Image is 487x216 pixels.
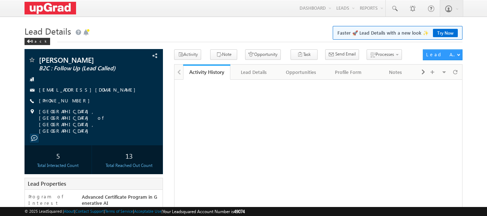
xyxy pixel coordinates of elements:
a: Opportunities [278,65,325,80]
button: Task [291,49,318,60]
a: [PHONE_NUMBER] [39,97,93,103]
a: Back [25,38,54,44]
label: Program of Interest [28,193,75,206]
button: Lead Actions [423,49,462,60]
img: Custom Logo [25,2,76,14]
a: Terms of Service [105,209,133,213]
div: Advanced Certificate Program in Generative AI [80,193,163,210]
div: Back [25,38,50,45]
div: Profile Form [331,68,366,76]
a: Acceptable Use [134,209,161,213]
span: Your Leadsquared Account Number is [163,209,245,214]
a: Notes [372,65,419,80]
div: 5 [26,149,90,162]
span: [GEOGRAPHIC_DATA], [GEOGRAPHIC_DATA] of [GEOGRAPHIC_DATA], [GEOGRAPHIC_DATA] [39,108,151,134]
span: B2C : Follow Up (Lead Called) [39,65,124,72]
a: [EMAIL_ADDRESS][DOMAIN_NAME] [39,87,139,93]
button: Note [210,49,237,60]
span: Lead Details [25,25,71,37]
span: © 2025 LeadSquared | | | | | [25,208,245,215]
span: Processes [376,52,394,57]
div: Lead Details [236,68,271,76]
a: Profile Form [325,65,372,80]
span: [PERSON_NAME] [39,56,124,63]
button: Processes [367,49,402,60]
button: Opportunity [245,49,281,60]
span: 49074 [234,209,245,214]
button: Send Email [325,49,359,60]
div: Opportunities [283,68,318,76]
div: Notes [378,68,413,76]
div: Total Reached Out Count [97,162,161,169]
a: Try Now [433,29,458,37]
a: Lead Details [230,65,278,80]
div: Activity History [189,69,225,75]
span: Faster 🚀 Lead Details with a new look ✨ [337,29,458,36]
a: About [64,209,74,213]
button: Activity [174,49,201,60]
a: Activity History [183,65,230,80]
a: Contact Support [75,209,104,213]
div: Lead Actions [426,51,457,58]
span: Send Email [335,51,356,57]
span: Lead Properties [28,180,66,187]
div: 13 [97,149,161,162]
div: Total Interacted Count [26,162,90,169]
